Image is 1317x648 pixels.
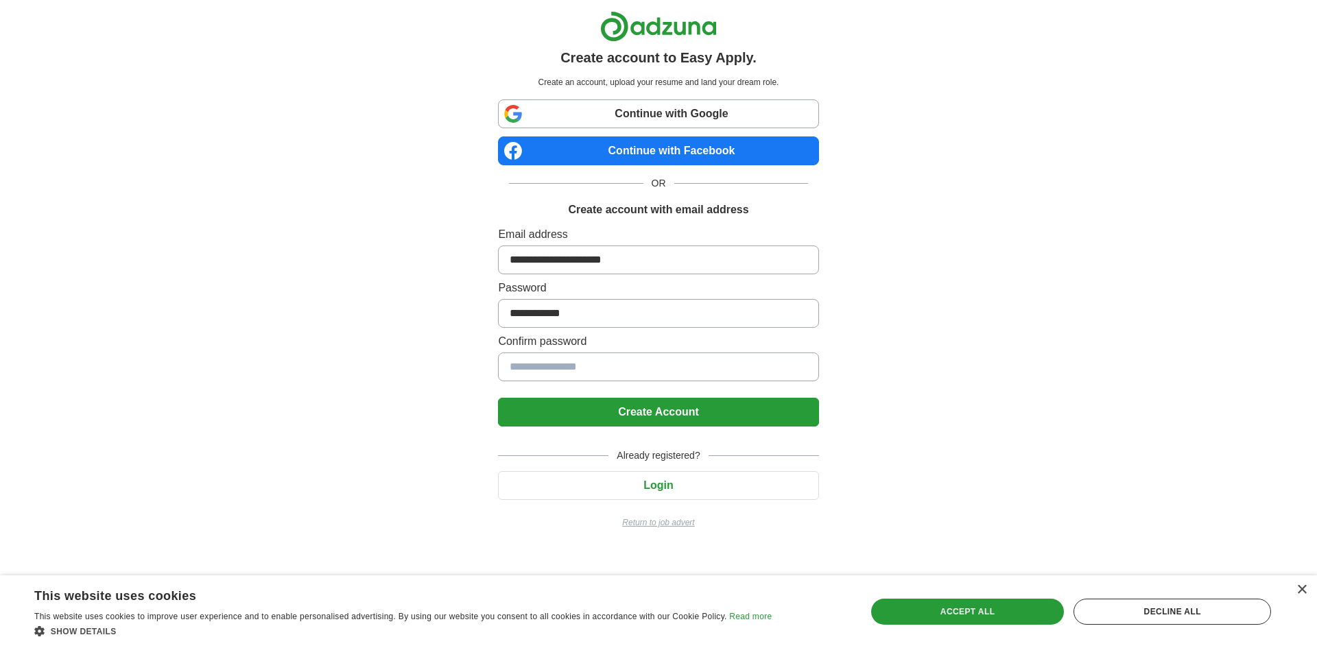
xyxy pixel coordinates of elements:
[51,627,117,636] span: Show details
[568,202,748,218] h1: Create account with email address
[498,479,818,491] a: Login
[501,76,816,88] p: Create an account, upload your resume and land your dream role.
[498,280,818,296] label: Password
[34,612,727,621] span: This website uses cookies to improve user experience and to enable personalised advertising. By u...
[600,11,717,42] img: Adzuna logo
[498,136,818,165] a: Continue with Facebook
[34,584,737,604] div: This website uses cookies
[729,612,772,621] a: Read more, opens a new window
[560,47,757,68] h1: Create account to Easy Apply.
[498,516,818,529] a: Return to job advert
[871,599,1065,625] div: Accept all
[498,99,818,128] a: Continue with Google
[498,226,818,243] label: Email address
[1296,585,1307,595] div: Close
[498,471,818,500] button: Login
[643,176,674,191] span: OR
[1073,599,1271,625] div: Decline all
[498,333,818,350] label: Confirm password
[608,448,708,463] span: Already registered?
[34,624,772,638] div: Show details
[498,398,818,427] button: Create Account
